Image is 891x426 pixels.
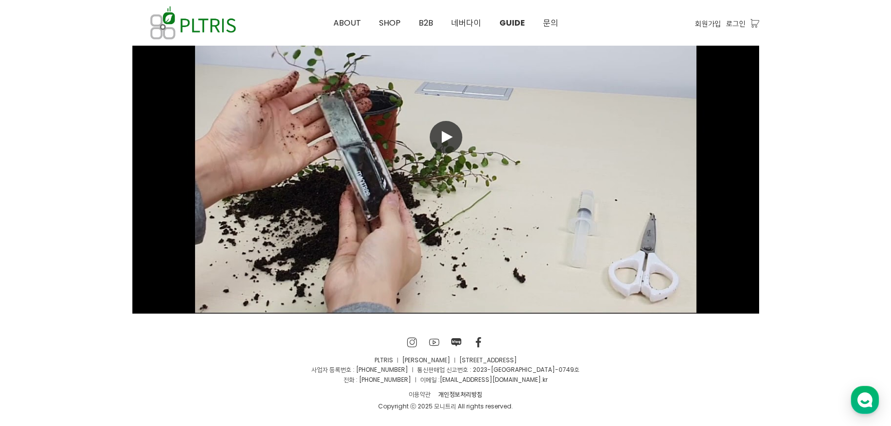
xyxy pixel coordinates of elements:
a: B2B [410,1,442,46]
a: 설정 [129,318,193,343]
p: 전화 : [PHONE_NUMBER] ㅣ 이메일 : .kr [132,375,759,384]
a: 네버다이 [442,1,490,46]
a: 이용약관 [405,388,435,400]
span: ABOUT [333,17,361,29]
a: GUIDE [490,1,534,46]
a: 개인정보처리방침 [435,388,486,400]
p: 사업자 등록번호 : [PHONE_NUMBER] ㅣ 통신판매업 신고번호 : 2023-[GEOGRAPHIC_DATA]-0749호 [132,365,759,374]
a: 홈 [3,318,66,343]
span: SHOP [379,17,401,29]
div: Copyright ⓒ 2025 모니트리 All rights reserved. [132,401,759,411]
p: PLTRIS ㅣ [PERSON_NAME] ㅣ [STREET_ADDRESS] [132,355,759,365]
a: [EMAIL_ADDRESS][DOMAIN_NAME] [440,375,541,384]
span: 네버다이 [451,17,481,29]
span: B2B [419,17,433,29]
span: GUIDE [499,17,525,29]
a: 회원가입 [695,18,721,29]
span: 대화 [92,334,104,342]
a: 문의 [534,1,567,46]
span: 설정 [155,333,167,341]
a: 로그인 [726,18,746,29]
a: ABOUT [324,1,370,46]
a: 대화 [66,318,129,343]
a: SHOP [370,1,410,46]
span: 문의 [543,17,558,29]
span: 홈 [32,333,38,341]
